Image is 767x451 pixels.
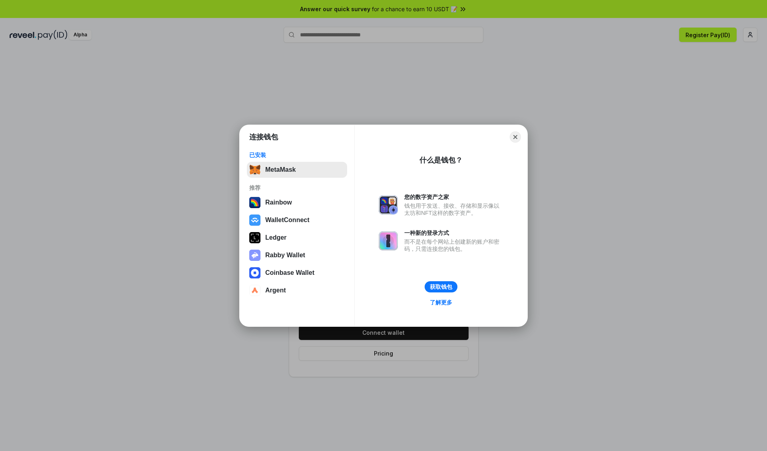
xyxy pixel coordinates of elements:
[379,231,398,250] img: svg+xml,%3Csvg%20xmlns%3D%22http%3A%2F%2Fwww.w3.org%2F2000%2Fsvg%22%20fill%3D%22none%22%20viewBox...
[404,229,503,236] div: 一种新的登录方式
[265,287,286,294] div: Argent
[379,195,398,215] img: svg+xml,%3Csvg%20xmlns%3D%22http%3A%2F%2Fwww.w3.org%2F2000%2Fsvg%22%20fill%3D%22none%22%20viewBox...
[425,281,457,292] button: 获取钱包
[430,299,452,306] div: 了解更多
[247,162,347,178] button: MetaMask
[247,247,347,263] button: Rabby Wallet
[249,215,260,226] img: svg+xml,%3Csvg%20width%3D%2228%22%20height%3D%2228%22%20viewBox%3D%220%200%2028%2028%22%20fill%3D...
[265,269,314,276] div: Coinbase Wallet
[249,285,260,296] img: svg+xml,%3Csvg%20width%3D%2228%22%20height%3D%2228%22%20viewBox%3D%220%200%2028%2028%22%20fill%3D...
[247,265,347,281] button: Coinbase Wallet
[430,283,452,290] div: 获取钱包
[404,193,503,201] div: 您的数字资产之家
[247,230,347,246] button: Ledger
[249,132,278,142] h1: 连接钱包
[404,202,503,217] div: 钱包用于发送、接收、存储和显示像以太坊和NFT这样的数字资产。
[265,199,292,206] div: Rainbow
[404,238,503,252] div: 而不是在每个网站上创建新的账户和密码，只需连接您的钱包。
[249,197,260,208] img: svg+xml,%3Csvg%20width%3D%22120%22%20height%3D%22120%22%20viewBox%3D%220%200%20120%20120%22%20fil...
[249,164,260,175] img: svg+xml,%3Csvg%20fill%3D%22none%22%20height%3D%2233%22%20viewBox%3D%220%200%2035%2033%22%20width%...
[247,282,347,298] button: Argent
[265,166,296,173] div: MetaMask
[265,252,305,259] div: Rabby Wallet
[265,234,286,241] div: Ledger
[425,297,457,308] a: 了解更多
[247,212,347,228] button: WalletConnect
[249,151,345,159] div: 已安装
[510,131,521,143] button: Close
[249,232,260,243] img: svg+xml,%3Csvg%20xmlns%3D%22http%3A%2F%2Fwww.w3.org%2F2000%2Fsvg%22%20width%3D%2228%22%20height%3...
[247,195,347,211] button: Rainbow
[249,267,260,278] img: svg+xml,%3Csvg%20width%3D%2228%22%20height%3D%2228%22%20viewBox%3D%220%200%2028%2028%22%20fill%3D...
[265,217,310,224] div: WalletConnect
[249,250,260,261] img: svg+xml,%3Csvg%20xmlns%3D%22http%3A%2F%2Fwww.w3.org%2F2000%2Fsvg%22%20fill%3D%22none%22%20viewBox...
[249,184,345,191] div: 推荐
[419,155,463,165] div: 什么是钱包？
